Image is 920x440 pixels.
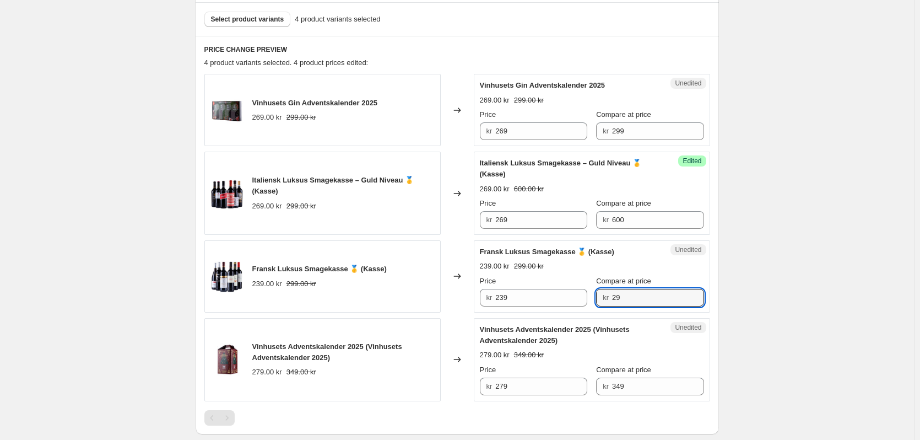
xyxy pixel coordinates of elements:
[252,342,402,362] span: Vinhusets Adventskalender 2025 (Vinhusets Adventskalender 2025)
[252,367,282,378] div: 279.00 kr
[675,323,701,332] span: Unedited
[210,177,243,210] img: ItalienskLuksusSmagekasse_GuldNiveau_R1244_58185f4a-03eb-4a68-8d18-89260df38b97_80x.png
[204,45,710,54] h6: PRICE CHANGE PREVIEW
[675,79,701,88] span: Unedited
[480,366,496,374] span: Price
[480,81,605,89] span: Vinhusets Gin Adventskalender 2025
[486,127,493,135] span: kr
[211,15,284,24] span: Select product variants
[286,367,316,378] strike: 349.00 kr
[480,110,496,119] span: Price
[480,184,510,195] div: 269.00 kr
[596,277,651,285] span: Compare at price
[603,382,609,390] span: kr
[480,325,630,345] span: Vinhusets Adventskalender 2025 (Vinhusets Adventskalender 2025)
[603,127,609,135] span: kr
[210,94,243,127] img: Ginkalender_dengamle_2_f5942ee6-c0ea-4786-901f-ba2c8c480638_80x.jpg
[286,201,316,212] strike: 299.00 kr
[480,199,496,207] span: Price
[596,110,651,119] span: Compare at price
[486,216,493,224] span: kr
[252,265,387,273] span: Fransk Luksus Smagekasse 🥇 (Kasse)
[480,248,614,256] span: Fransk Luksus Smagekasse 🥇 (Kasse)
[480,95,510,106] div: 269.00 kr
[596,199,651,207] span: Compare at price
[295,14,380,25] span: 4 product variants selected
[683,157,701,165] span: Edited
[210,260,243,293] img: FranskLuksusSmagekasse_100011_80x.png
[252,278,282,289] div: 239.00 kr
[286,278,316,289] strike: 299.00 kr
[286,112,316,123] strike: 299.00 kr
[514,184,544,195] strike: 600.00 kr
[514,350,544,361] strike: 349.00 kr
[480,159,641,178] span: Italiensk Luksus Smagekasse – Guld Niveau 🥇 (Kasse)
[486,293,493,302] span: kr
[204,12,291,27] button: Select product variants
[603,293,609,302] span: kr
[480,277,496,285] span: Price
[514,261,544,272] strike: 299.00 kr
[252,176,414,195] span: Italiensk Luksus Smagekasse – Guld Niveau 🥇 (Kasse)
[252,112,282,123] div: 269.00 kr
[252,201,282,212] div: 269.00 kr
[204,410,235,426] nav: Pagination
[204,58,369,67] span: 4 product variants selected. 4 product prices edited:
[514,95,544,106] strike: 299.00 kr
[486,382,493,390] span: kr
[480,261,510,272] div: 239.00 kr
[675,245,701,254] span: Unedited
[480,350,510,361] div: 279.00 kr
[596,366,651,374] span: Compare at price
[252,99,378,107] span: Vinhusets Gin Adventskalender 2025
[210,343,243,376] img: Adventskalender_den_nye_80x.jpg
[603,216,609,224] span: kr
